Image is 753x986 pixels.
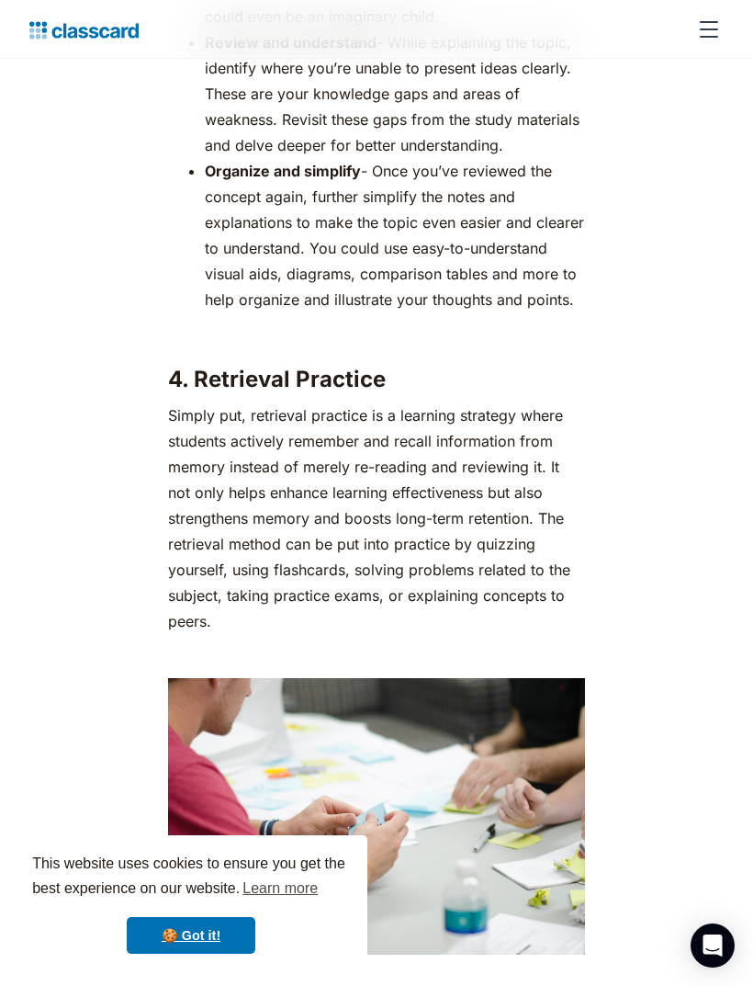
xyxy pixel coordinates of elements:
[127,917,255,954] a: dismiss cookie message
[205,162,361,180] strong: Organize and simplify
[29,17,139,42] a: home
[168,402,586,634] p: Simply put, retrieval practice is a learning strategy where students actively remember and recall...
[168,678,586,955] img: a group of students sticking post its on a chart
[205,29,586,158] li: - While explaining the topic, identify where you’re unable to present ideas clearly. These are yo...
[240,875,320,902] a: learn more about cookies
[168,643,586,669] p: ‍
[32,853,350,902] span: This website uses cookies to ensure you get the best experience on our website.
[168,322,586,347] p: ‍
[687,7,724,51] div: menu
[168,366,586,393] h3: 4. Retrieval Practice
[15,835,367,971] div: cookieconsent
[691,924,735,968] div: Open Intercom Messenger
[205,158,586,312] li: - Once you’ve reviewed the concept again, further simplify the notes and explanations to make the...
